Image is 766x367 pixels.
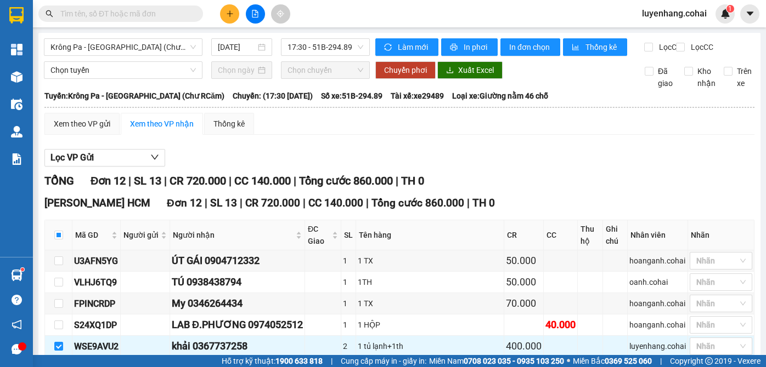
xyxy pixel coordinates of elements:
[222,355,323,367] span: Hỗ trợ kỹ thuật:
[288,39,363,55] span: 17:30 - 51B-294.89
[691,229,751,241] div: Nhãn
[629,340,686,352] div: luyenhang.cohai
[170,174,226,187] span: CR 720.000
[74,297,119,311] div: FPINCRDP
[210,197,237,209] span: SL 13
[358,297,502,309] div: 1 TX
[506,296,542,311] div: 70.000
[545,317,576,332] div: 40.000
[11,44,22,55] img: dashboard-icon
[506,339,542,354] div: 400.000
[288,62,363,78] span: Chọn chuyến
[693,65,720,89] span: Kho nhận
[341,220,356,250] th: SL
[375,38,438,56] button: syncLàm mới
[629,297,686,309] div: hoanganh.cohai
[246,4,265,24] button: file-add
[205,197,207,209] span: |
[740,4,759,24] button: caret-down
[728,5,732,13] span: 1
[72,293,121,314] td: FPINCRDP
[343,297,354,309] div: 1
[366,197,369,209] span: |
[705,357,713,365] span: copyright
[275,357,323,365] strong: 1900 633 818
[500,38,560,56] button: In đơn chọn
[54,118,110,130] div: Xem theo VP gửi
[218,41,256,53] input: 15/08/2025
[375,61,436,79] button: Chuyển phơi
[401,174,424,187] span: TH 0
[172,339,303,354] div: khải 0367737258
[356,220,504,250] th: Tên hàng
[585,41,618,53] span: Thống kê
[628,220,688,250] th: Nhân viên
[46,10,53,18] span: search
[464,357,564,365] strong: 0708 023 035 - 0935 103 250
[128,174,131,187] span: |
[452,90,548,102] span: Loại xe: Giường nằm 46 chỗ
[60,8,190,20] input: Tìm tên, số ĐT hoặc mã đơn
[563,38,627,56] button: bar-chartThống kê
[745,9,755,19] span: caret-down
[172,296,303,311] div: My 0346264434
[74,318,119,332] div: S24XQ1DP
[733,65,756,89] span: Trên xe
[294,174,296,187] span: |
[164,174,167,187] span: |
[11,71,22,83] img: warehouse-icon
[74,276,119,289] div: VLHJ6TQ9
[458,64,494,76] span: Xuất Excel
[218,64,256,76] input: Chọn ngày
[91,174,126,187] span: Đơn 12
[72,314,121,336] td: S24XQ1DP
[44,197,150,209] span: [PERSON_NAME] HCM
[74,254,119,268] div: U3AFN5YG
[44,149,165,167] button: Lọc VP Gửi
[629,319,686,331] div: hoanganh.cohai
[134,174,161,187] span: SL 13
[75,229,109,241] span: Mã GD
[50,151,94,164] span: Lọc VP Gửi
[343,276,354,288] div: 1
[172,274,303,290] div: TÚ 0938438794
[321,90,382,102] span: Số xe: 51B-294.89
[371,197,464,209] span: Tổng cước 860.000
[72,336,121,357] td: WSE9AVU2
[720,9,730,19] img: icon-new-feature
[506,274,542,290] div: 50.000
[331,355,333,367] span: |
[464,41,489,53] span: In phơi
[655,41,683,53] span: Lọc CR
[130,118,194,130] div: Xem theo VP nhận
[572,43,581,52] span: bar-chart
[629,276,686,288] div: oanh.cohai
[271,4,290,24] button: aim
[467,197,470,209] span: |
[726,5,734,13] sup: 1
[167,197,202,209] span: Đơn 12
[603,220,628,250] th: Ghi chú
[384,43,393,52] span: sync
[308,223,330,247] span: ĐC Giao
[213,118,245,130] div: Thống kê
[44,174,74,187] span: TỔNG
[11,99,22,110] img: warehouse-icon
[343,255,354,267] div: 1
[299,174,393,187] span: Tổng cước 860.000
[578,220,602,250] th: Thu hộ
[229,174,232,187] span: |
[11,269,22,281] img: warehouse-icon
[74,340,119,353] div: WSE9AVU2
[220,4,239,24] button: plus
[573,355,652,367] span: Miền Bắc
[358,276,502,288] div: 1TH
[50,62,196,78] span: Chọn tuyến
[605,357,652,365] strong: 0369 525 060
[173,229,294,241] span: Người nhận
[12,344,22,354] span: message
[567,359,570,363] span: ⚪️
[654,65,677,89] span: Đã giao
[240,197,243,209] span: |
[341,355,426,367] span: Cung cấp máy in - giấy in:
